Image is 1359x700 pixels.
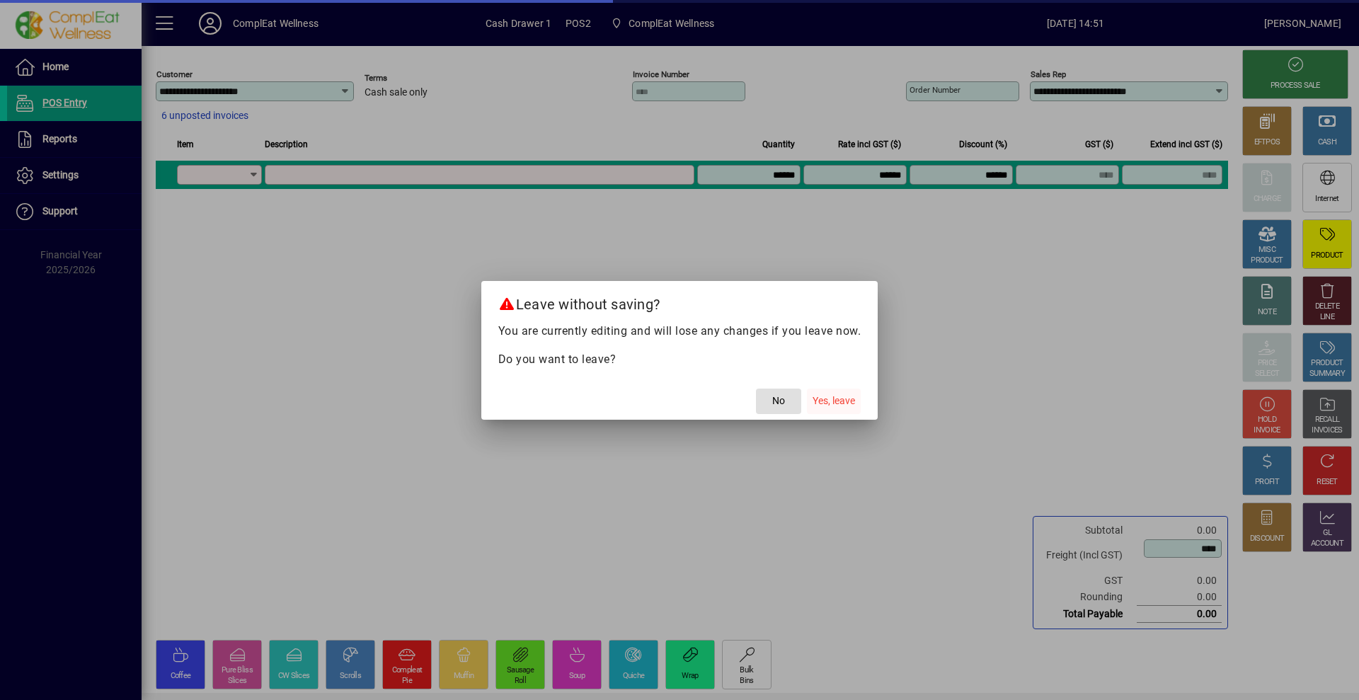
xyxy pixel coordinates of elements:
[481,281,878,322] h2: Leave without saving?
[756,389,801,414] button: No
[498,323,861,340] p: You are currently editing and will lose any changes if you leave now.
[772,394,785,408] span: No
[813,394,855,408] span: Yes, leave
[498,351,861,368] p: Do you want to leave?
[807,389,861,414] button: Yes, leave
